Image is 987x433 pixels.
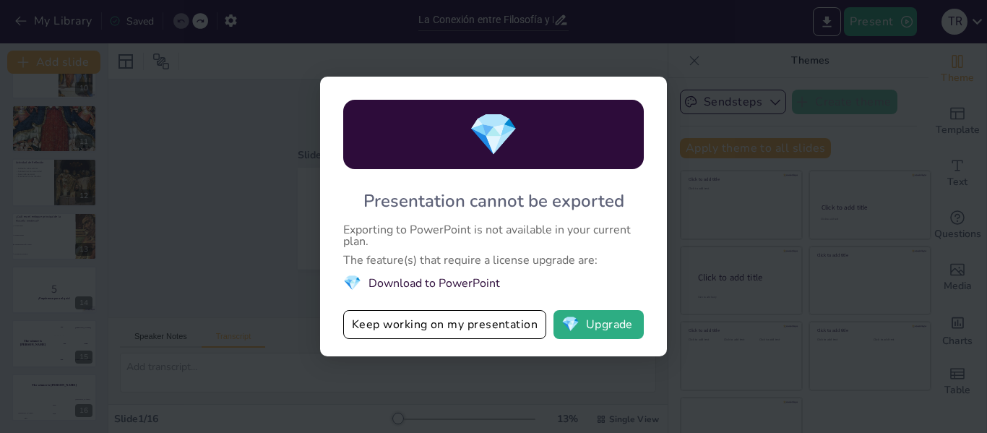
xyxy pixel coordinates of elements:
[343,310,546,339] button: Keep working on my presentation
[343,273,361,293] span: diamond
[343,224,644,247] div: Exporting to PowerPoint is not available in your current plan.
[468,107,519,163] span: diamond
[561,317,579,332] span: diamond
[553,310,644,339] button: diamondUpgrade
[343,273,644,293] li: Download to PowerPoint
[363,189,624,213] div: Presentation cannot be exported
[343,254,644,266] div: The feature(s) that require a license upgrade are:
